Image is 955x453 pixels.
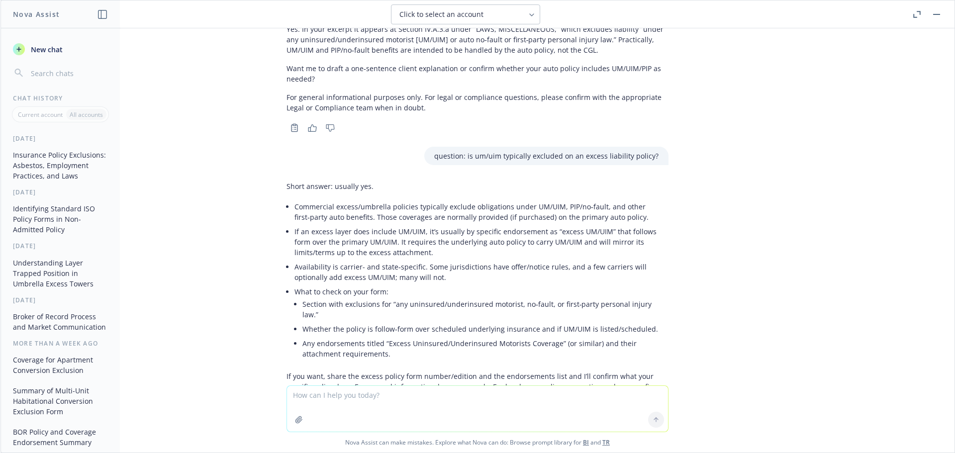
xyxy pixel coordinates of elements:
[29,66,108,80] input: Search chats
[294,260,668,284] li: Availability is carrier- and state‑specific. Some jurisdictions have offer/notice rules, and a fe...
[286,181,668,191] p: Short answer: usually yes.
[602,438,610,447] a: TR
[9,308,112,335] button: Broker of Record Process and Market Communication
[1,94,120,102] div: Chat History
[9,382,112,420] button: Summary of Multi-Unit Habitational Conversion Exclusion Form
[1,339,120,348] div: More than a week ago
[290,123,299,132] svg: Copy to clipboard
[302,297,668,322] li: Section with exclusions for “any uninsured/underinsured motorist, no‑fault, or first‑party person...
[294,284,668,363] li: What to check on your form:
[286,24,668,55] p: Yes. In your excerpt it appears at Section IV.A.3.a under “LAWS, MISCELLANEOUS,” which excludes l...
[1,242,120,250] div: [DATE]
[294,224,668,260] li: If an excess layer does include UM/UIM, it’s usually by specific endorsement as “excess UM/UIM” t...
[434,151,659,161] p: question: is um/uim typically excluded on an excess liability policy?
[29,44,63,55] span: New chat
[302,336,668,361] li: Any endorsements titled “Excess Uninsured/Underinsured Motorists Coverage” (or similar) and their...
[70,110,103,119] p: All accounts
[9,200,112,238] button: Identifying Standard ISO Policy Forms in Non-Admitted Policy
[302,322,668,336] li: Whether the policy is follow‑form over scheduled underlying insurance and if UM/UIM is listed/sch...
[4,432,951,453] span: Nova Assist can make mistakes. Explore what Nova can do: Browse prompt library for and
[9,424,112,451] button: BOR Policy and Coverage Endorsement Summary
[1,188,120,196] div: [DATE]
[1,134,120,143] div: [DATE]
[9,147,112,184] button: Insurance Policy Exclusions: Asbestos, Employment Practices, and Laws
[286,63,668,84] p: Want me to draft a one‑sentence client explanation or confirm whether your auto policy includes U...
[286,92,668,113] p: For general informational purposes only. For legal or compliance questions, please confirm with t...
[9,352,112,378] button: Coverage for Apartment Conversion Exclusion
[18,110,63,119] p: Current account
[294,199,668,224] li: Commercial excess/umbrella policies typically exclude obligations under UM/UIM, PIP/no‑fault, and...
[9,255,112,292] button: Understanding Layer Trapped Position in Umbrella Excess Towers
[13,9,60,19] h1: Nova Assist
[583,438,589,447] a: BI
[391,4,540,24] button: Click to select an account
[286,371,668,402] p: If you want, share the excess policy form number/edition and the endorsements list and I’ll confi...
[322,121,338,135] button: Thumbs down
[9,40,112,58] button: New chat
[399,9,483,19] span: Click to select an account
[1,296,120,304] div: [DATE]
